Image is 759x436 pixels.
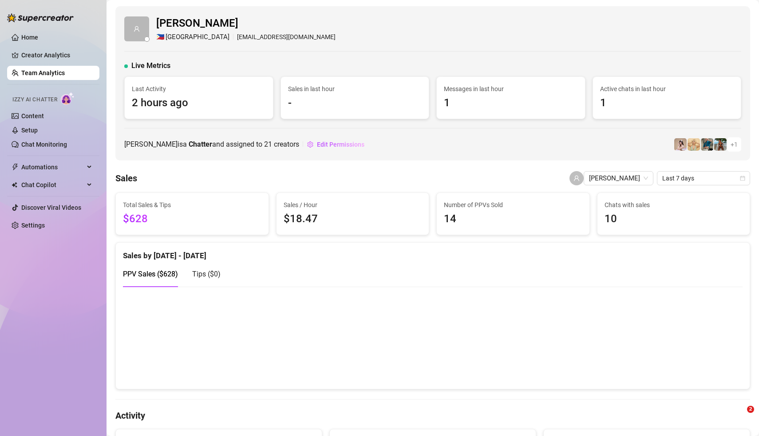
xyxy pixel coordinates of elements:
[605,211,743,228] span: 10
[444,84,578,94] span: Messages in last hour
[21,69,65,76] a: Team Analytics
[123,211,261,228] span: $628
[123,270,178,278] span: PPV Sales ( $628 )
[284,200,422,210] span: Sales / Hour
[12,182,17,188] img: Chat Copilot
[21,34,38,41] a: Home
[288,95,422,112] span: -
[444,211,582,228] span: 14
[189,140,212,148] b: Chatter
[674,138,687,151] img: anaxmei
[115,172,137,184] h4: Sales
[124,139,299,150] span: [PERSON_NAME] is a and assigned to creators
[307,141,313,148] span: setting
[156,15,336,32] span: [PERSON_NAME]
[156,32,165,43] span: 🇵🇭
[264,140,272,148] span: 21
[444,95,578,112] span: 1
[12,96,57,104] span: Izzy AI Chatter
[115,409,750,422] h4: Activity
[729,406,750,427] iframe: Intercom live chat
[731,140,738,149] span: + 1
[21,127,38,134] a: Setup
[589,172,648,185] span: sofia yvonne eusebio
[740,176,745,181] span: calendar
[123,200,261,210] span: Total Sales & Tips
[12,164,19,171] span: thunderbolt
[132,95,266,112] span: 2 hours ago
[714,138,727,151] img: Libby
[284,211,422,228] span: $18.47
[605,200,743,210] span: Chats with sales
[288,84,422,94] span: Sales in last hour
[21,48,92,62] a: Creator Analytics
[21,178,84,192] span: Chat Copilot
[600,84,734,94] span: Active chats in last hour
[21,222,45,229] a: Settings
[21,160,84,174] span: Automations
[7,13,74,22] img: logo-BBDzfeDw.svg
[166,32,229,43] span: [GEOGRAPHIC_DATA]
[573,175,580,181] span: user
[61,92,75,105] img: AI Chatter
[21,141,67,148] a: Chat Monitoring
[134,26,140,32] span: user
[21,112,44,120] a: Content
[701,138,713,151] img: Eavnc
[307,137,365,152] button: Edit Permissions
[747,406,754,413] span: 2
[600,95,734,112] span: 1
[132,84,266,94] span: Last Activity
[192,270,221,278] span: Tips ( $0 )
[123,243,743,262] div: Sales by [DATE] - [DATE]
[21,204,81,211] a: Discover Viral Videos
[662,172,745,185] span: Last 7 days
[444,200,582,210] span: Number of PPVs Sold
[317,141,364,148] span: Edit Permissions
[156,32,336,43] div: [EMAIL_ADDRESS][DOMAIN_NAME]
[688,138,700,151] img: Actually.Maria
[131,60,170,71] span: Live Metrics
